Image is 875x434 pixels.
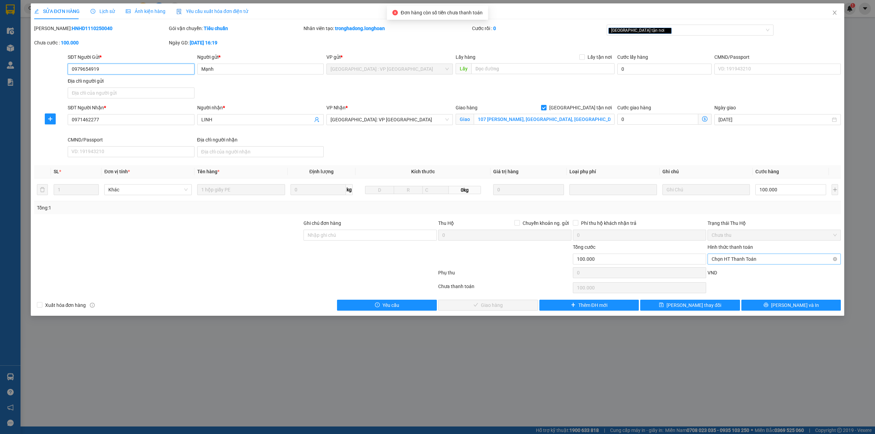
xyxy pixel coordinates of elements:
span: VND [708,270,717,275]
input: Cước lấy hàng [617,64,712,74]
label: Cước giao hàng [617,105,651,110]
span: plus [45,116,55,122]
div: Chưa cước : [34,39,167,46]
span: Xuất hóa đơn hàng [42,301,89,309]
span: Định lượng [309,169,334,174]
span: close-circle [833,257,837,261]
span: Lịch sử [91,9,115,14]
span: edit [34,9,39,14]
span: Giá trị hàng [493,169,519,174]
span: Khác [108,185,188,195]
label: Ghi chú đơn hàng [304,220,341,226]
button: plus [832,184,838,195]
div: Tổng: 1 [37,204,337,212]
span: close [832,10,837,15]
input: VD: Bàn, Ghế [197,184,285,195]
button: plus [45,113,56,124]
span: plus [571,302,576,308]
b: Tiêu chuẩn [204,26,228,31]
b: [DATE] 16:19 [190,40,217,45]
input: C [422,186,449,194]
span: Chuyển khoản ng. gửi [520,219,571,227]
input: D [365,186,394,194]
img: icon [176,9,182,14]
span: Lấy tận nơi [585,53,615,61]
span: Nhận: [3,22,27,31]
button: delete [37,184,48,195]
span: Tổng cước [573,244,595,250]
span: Phí thu hộ khách nhận trả [578,219,639,227]
div: Người nhận [197,104,324,111]
span: Thu Hộ [438,220,454,226]
button: checkGiao hàng [438,300,538,311]
span: Yêu cầu [382,301,399,309]
button: save[PERSON_NAME] thay đổi [640,300,740,311]
span: Lấy hàng [456,54,475,60]
div: Trạng thái Thu Hộ [708,219,841,227]
input: Địa chỉ của người nhận [197,146,324,157]
input: Ghi Chú [662,184,750,195]
input: Cước giao hàng [617,114,698,125]
b: 100.000 [61,40,79,45]
input: Dọc đường [471,63,615,74]
span: Giao [456,114,474,125]
span: Hà Nội : VP Hà Đông [331,64,449,74]
span: Tên hàng [197,169,219,174]
th: Ghi chú [660,165,753,178]
span: [GEOGRAPHIC_DATA] tận nơi [608,28,672,34]
span: SL [54,169,59,174]
span: Yêu cầu xuất hóa đơn điện tử [176,9,248,14]
div: Địa chỉ người nhận [197,136,324,144]
span: VP Nhận [326,105,346,110]
div: Địa chỉ người gửi [68,77,194,85]
label: Ngày giao [714,105,736,110]
div: SĐT Người Nhận [68,104,194,111]
label: Cước lấy hàng [617,54,648,60]
button: exclamation-circleYêu cầu [337,300,437,311]
div: Phụ thu [437,269,572,281]
button: printer[PERSON_NAME] và In [741,300,841,311]
span: 0kg [449,186,481,194]
span: Chưa thu [712,230,837,240]
span: Cước hàng [755,169,779,174]
div: SĐT Người Gửi [68,53,194,61]
span: kg [346,184,353,195]
div: CMND/Passport [68,136,194,144]
span: printer [764,302,768,308]
span: picture [126,9,131,14]
span: user-add [314,117,320,122]
span: close-circle [392,10,398,15]
span: dollar-circle [702,116,708,122]
span: clock-circle [91,9,95,14]
span: Phú Yên: VP Tuy Hòa [331,114,449,125]
span: [PERSON_NAME] thay đổi [667,301,721,309]
input: Địa chỉ của người gửi [68,87,194,98]
input: Ngày giao [718,116,831,123]
span: Đơn hàng còn số tiền chưa thanh toán [401,10,482,15]
div: Ngày GD: [169,39,302,46]
span: [GEOGRAPHIC_DATA]: VP [GEOGRAPHIC_DATA] [3,32,184,87]
div: VP gửi [326,53,453,61]
span: Giao hàng [456,105,477,110]
strong: Địa chỉ: [3,5,22,11]
span: SỬA ĐƠN HÀNG [34,9,80,14]
button: plusThêm ĐH mới [539,300,639,311]
span: Lấy [456,63,471,74]
span: Ảnh kiện hàng [126,9,165,14]
span: Thêm ĐH mới [578,301,607,309]
span: Đơn vị tính [104,169,130,174]
th: Loại phụ phí [567,165,660,178]
span: Kích thước [411,169,435,174]
label: Hình thức thanh toán [708,244,753,250]
span: Kho phân loại đầu gửi: [3,12,58,18]
span: Chọn HT Thanh Toán [712,254,837,264]
span: exclamation-circle [375,302,380,308]
div: CMND/Passport [714,53,841,61]
div: Nhân viên tạo: [304,25,471,32]
span: save [659,302,664,308]
input: Ghi chú đơn hàng [304,230,437,241]
input: 0 [493,184,564,195]
button: Close [825,3,844,23]
input: Giao tận nơi [474,114,615,125]
div: [PERSON_NAME]: [34,25,167,32]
